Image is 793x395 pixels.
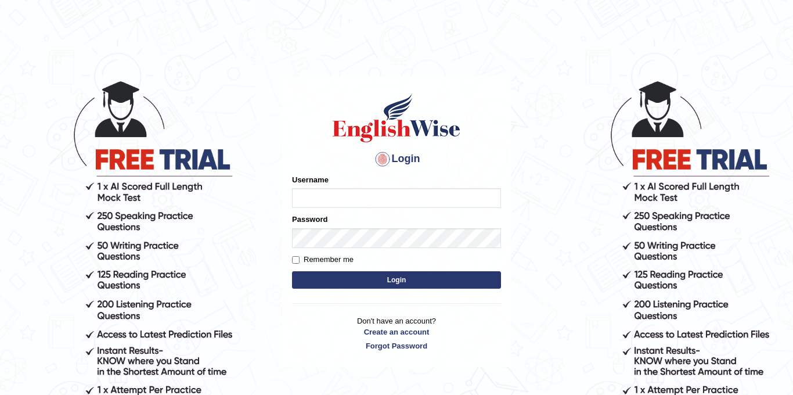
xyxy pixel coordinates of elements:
[292,174,329,185] label: Username
[292,271,501,289] button: Login
[292,256,300,264] input: Remember me
[292,340,501,351] a: Forgot Password
[292,254,354,265] label: Remember me
[292,326,501,337] a: Create an account
[330,92,463,144] img: Logo of English Wise sign in for intelligent practice with AI
[292,315,501,351] p: Don't have an account?
[292,150,501,168] h4: Login
[292,214,327,225] label: Password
